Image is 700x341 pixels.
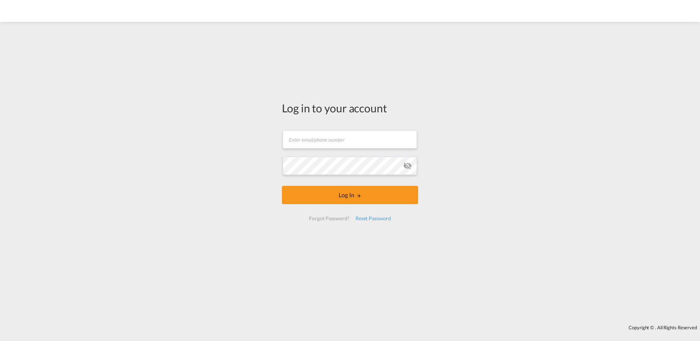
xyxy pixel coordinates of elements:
div: Reset Password [353,212,394,225]
button: LOGIN [282,186,418,204]
input: Enter email/phone number [283,130,417,149]
md-icon: icon-eye-off [403,161,412,170]
div: Forgot Password? [306,212,352,225]
div: Log in to your account [282,100,418,116]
